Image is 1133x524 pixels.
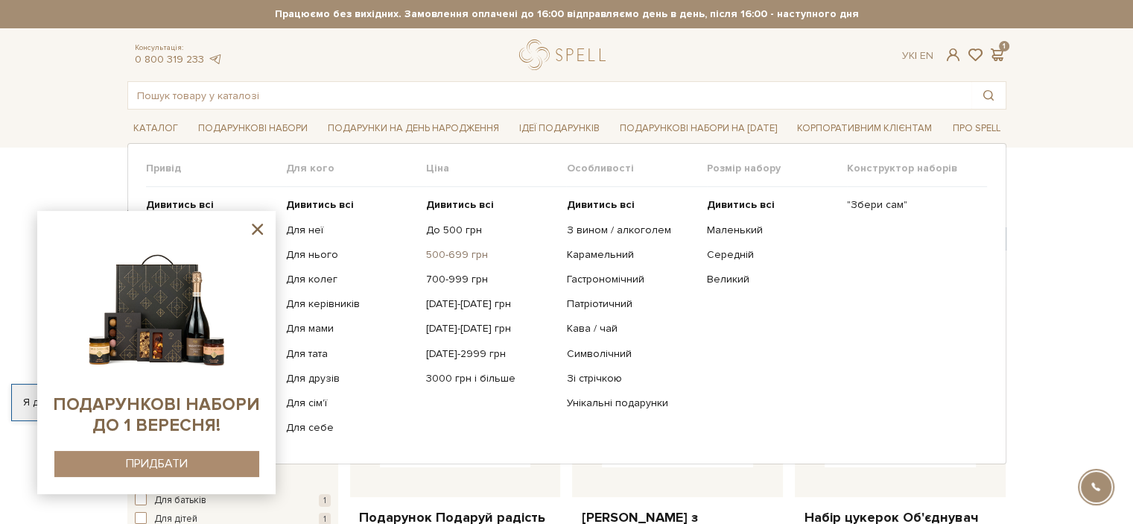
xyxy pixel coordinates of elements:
a: [DATE]-[DATE] грн [426,297,555,311]
a: En [920,49,933,62]
a: telegram [208,53,223,66]
a: Дивитись всі [566,198,695,212]
div: Я дозволяю [DOMAIN_NAME] використовувати [12,396,416,409]
span: 1 [319,494,331,507]
input: Пошук товару у каталозі [128,82,971,109]
a: Для тата [286,347,415,361]
span: Ціна [426,162,566,175]
a: Подарункові набори [192,117,314,140]
a: Каталог [127,117,184,140]
a: Карамельний [566,248,695,262]
a: Гастрономічний [566,273,695,286]
span: Привід [146,162,286,175]
a: Патріотичний [566,297,695,311]
a: 0 800 319 233 [135,53,204,66]
div: Каталог [127,143,1006,464]
span: Конструктор наборів [847,162,987,175]
a: З вином / алкоголем [566,224,695,237]
b: Дивитись всі [426,198,494,211]
a: 3000 грн і більше [426,372,555,385]
strong: Працюємо без вихідних. Замовлення оплачені до 16:00 відправляємо день в день, після 16:00 - насту... [127,7,1006,21]
a: Подарункові набори на [DATE] [614,116,783,141]
a: 500-699 грн [426,248,555,262]
button: Для батьків 1 [135,493,331,508]
a: logo [519,40,612,70]
a: Символічний [566,347,695,361]
b: Дивитись всі [707,198,775,211]
a: Кава / чай [566,322,695,335]
a: "Збери сам" [847,198,976,212]
a: Дивитись всі [426,198,555,212]
span: Розмір набору [707,162,847,175]
a: Маленький [707,224,836,237]
a: Для себе [286,421,415,435]
a: Для сім'ї [286,397,415,410]
a: Для мами [286,322,415,335]
a: Унікальні подарунки [566,397,695,410]
b: Дивитись всі [146,198,214,211]
div: Ук [902,49,933,63]
button: Пошук товару у каталозі [971,82,1006,109]
a: Для колег [286,273,415,286]
span: Для батьків [154,493,206,508]
a: Дивитись всі [286,198,415,212]
a: 700-999 грн [426,273,555,286]
a: Великий [707,273,836,286]
span: Для кого [286,162,426,175]
a: Корпоративним клієнтам [791,116,938,141]
a: Подарунки на День народження [322,117,505,140]
a: Зі стрічкою [566,372,695,385]
a: До 500 грн [426,224,555,237]
a: Дивитись всі [707,198,836,212]
b: Дивитись всі [286,198,354,211]
a: Про Spell [946,117,1006,140]
span: Консультація: [135,43,223,53]
a: [DATE]-2999 грн [426,347,555,361]
a: Для нього [286,248,415,262]
span: | [915,49,917,62]
b: Дивитись всі [566,198,634,211]
span: Особливості [566,162,706,175]
a: Середній [707,248,836,262]
a: Для неї [286,224,415,237]
a: Для керівників [286,297,415,311]
a: Дивитись всі [146,198,275,212]
a: Для друзів [286,372,415,385]
a: Ідеї подарунків [513,117,606,140]
a: [DATE]-[DATE] грн [426,322,555,335]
